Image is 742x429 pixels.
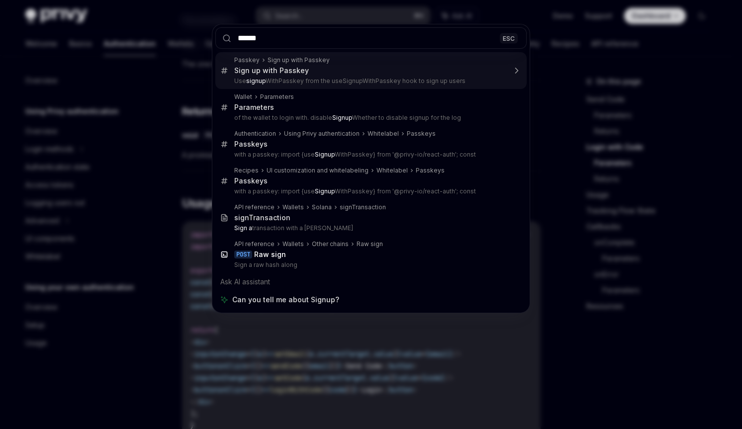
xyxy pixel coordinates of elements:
[340,203,386,211] div: signTransaction
[357,240,383,248] div: Raw sign
[234,224,506,232] p: transaction with a [PERSON_NAME]
[234,240,275,248] div: API reference
[234,93,252,101] div: Wallet
[234,151,506,159] p: with a passkey: import {use WithPasskey} from '@privy-io/react-auth'; const
[332,114,352,121] b: Signup
[282,203,304,211] div: Wallets
[234,66,309,75] div: Sign up with Passkey
[234,130,276,138] div: Authentication
[234,167,259,174] div: Recipes
[268,56,330,64] div: Sign up with Passkey
[232,295,339,305] span: Can you tell me about Signup?
[215,273,527,291] div: Ask AI assistant
[407,130,436,138] div: Passkeys
[368,130,399,138] div: Whitelabel
[234,103,274,112] div: Parameters
[315,151,335,158] b: Signup
[246,77,266,85] b: signup
[234,261,506,269] p: Sign a raw hash along
[234,251,252,258] div: POST
[260,93,294,101] div: Parameters
[234,187,506,195] p: with a passkey: import {use WithPasskey} from '@privy-io/react-auth'; const
[234,56,260,64] div: Passkey
[234,213,290,222] div: signTransaction
[500,33,518,43] div: ESC
[234,176,268,185] div: Passkeys
[416,167,445,174] div: Passkeys
[234,77,506,85] p: Use WithPasskey from the useSignupWithPasskey hook to sign up users
[234,114,506,122] p: of the wallet to login with. disable Whether to disable signup for the log
[234,224,252,232] b: Sign a
[267,167,369,174] div: UI customization and whitelabeling
[376,167,408,174] div: Whitelabel
[315,187,335,195] b: Signup
[282,240,304,248] div: Wallets
[234,140,268,149] div: Passkeys
[312,240,349,248] div: Other chains
[234,203,275,211] div: API reference
[312,203,332,211] div: Solana
[254,250,286,258] b: Raw sign
[284,130,360,138] div: Using Privy authentication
